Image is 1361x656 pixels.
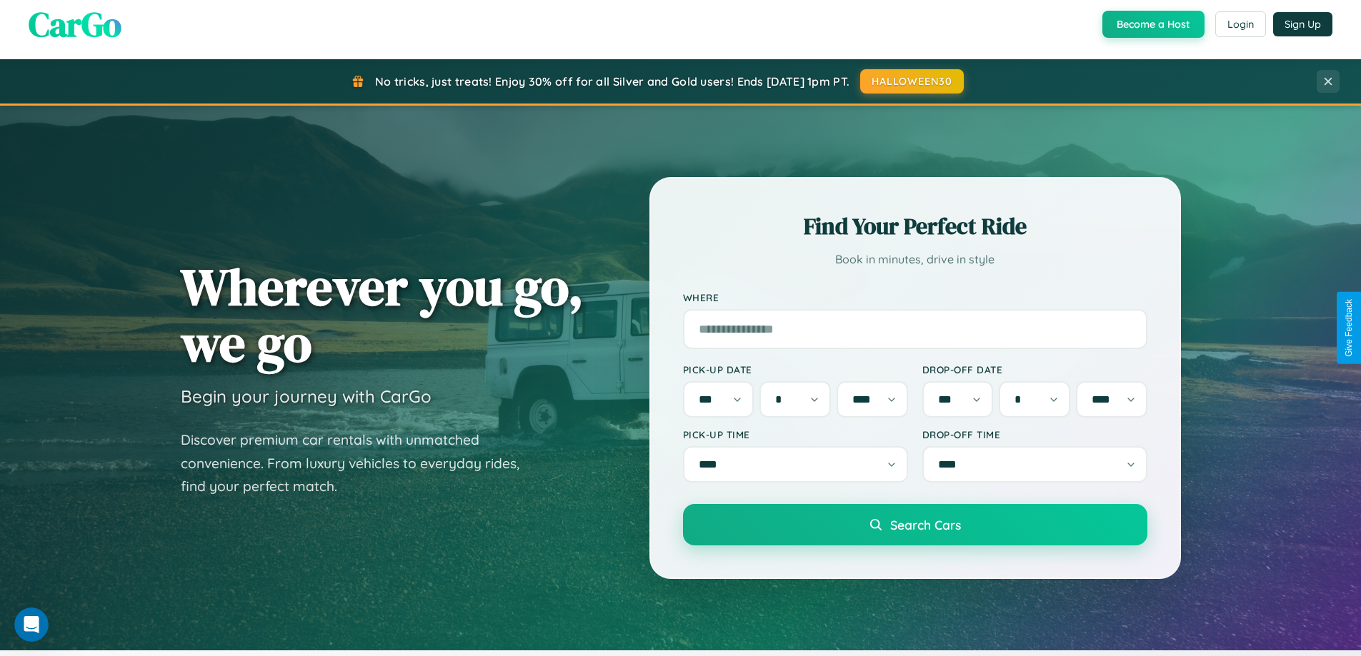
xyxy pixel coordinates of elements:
h1: Wherever you go, we go [181,258,584,371]
span: No tricks, just treats! Enjoy 30% off for all Silver and Gold users! Ends [DATE] 1pm PT. [375,74,849,89]
label: Where [683,291,1147,303]
span: CarGo [29,1,121,48]
div: Give Feedback [1344,299,1354,357]
span: Search Cars [890,517,961,533]
button: Sign Up [1273,12,1332,36]
button: HALLOWEEN30 [860,69,964,94]
label: Drop-off Time [922,428,1147,440]
label: Pick-up Time [683,428,908,440]
button: Login [1215,11,1266,37]
p: Book in minutes, drive in style [683,249,1147,270]
label: Drop-off Date [922,363,1147,375]
h2: Find Your Perfect Ride [683,211,1147,242]
label: Pick-up Date [683,363,908,375]
button: Search Cars [683,504,1147,545]
iframe: Intercom live chat [14,607,49,642]
p: Discover premium car rentals with unmatched convenience. From luxury vehicles to everyday rides, ... [181,428,538,498]
h3: Begin your journey with CarGo [181,385,432,407]
button: Become a Host [1102,11,1205,38]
